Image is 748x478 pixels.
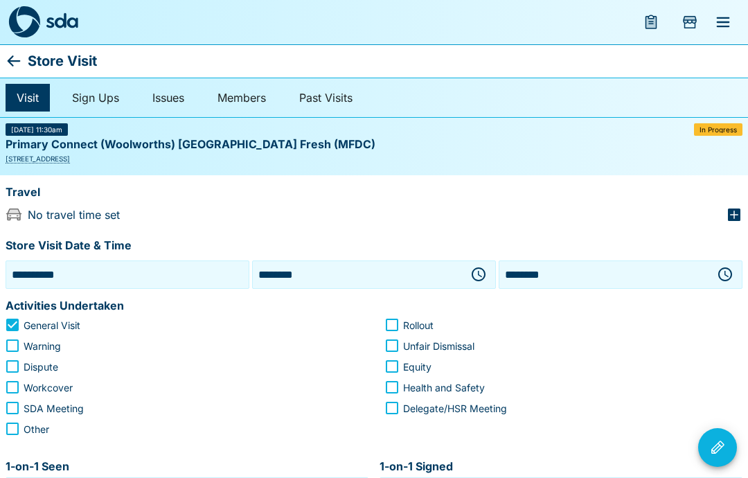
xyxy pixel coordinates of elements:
span: Other [24,422,49,436]
button: Visit Actions [698,428,737,467]
span: Equity [403,360,431,374]
img: sda-logotype.svg [46,12,78,28]
p: Store Visit Date & Time [6,237,132,255]
span: Workcover [24,380,73,395]
a: Sign Ups [61,84,130,112]
button: menu [634,6,668,39]
input: Choose date, selected date is 10 Sep 2025 [9,264,246,285]
span: Health and Safety [403,380,485,395]
input: Choose time, selected time is 4:30 PM [502,264,706,285]
p: Activities Undertaken [6,297,124,315]
p: Travel [6,184,40,202]
p: Primary Connect (Woolworths) [GEOGRAPHIC_DATA] Fresh (MFDC) [6,136,375,154]
button: menu [706,6,740,39]
span: Warning [24,339,61,353]
a: Issues [141,84,195,112]
span: Dispute [24,360,58,374]
span: SDA Meeting [24,401,84,416]
a: Members [206,84,277,112]
button: Add Store Visit [673,6,706,39]
img: sda-logo-dark.svg [8,6,40,38]
span: Rollout [403,318,434,333]
span: In Progress [700,126,737,133]
p: Store Visit [28,50,97,72]
p: No travel time set [28,206,120,223]
a: Past Visits [288,84,364,112]
span: Unfair Dismissal [403,339,474,353]
span: [DATE] 11:30am [11,126,62,133]
span: Delegate/HSR Meeting [403,401,507,416]
span: General Visit [24,318,80,333]
input: Choose time, selected time is 11:30 AM [256,264,459,285]
a: Visit [6,84,50,112]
